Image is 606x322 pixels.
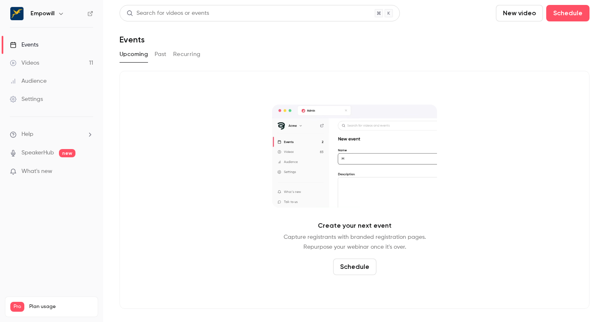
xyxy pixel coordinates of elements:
[83,168,93,175] iframe: Noticeable Trigger
[120,48,148,61] button: Upcoming
[496,5,543,21] button: New video
[333,259,376,275] button: Schedule
[21,130,33,139] span: Help
[155,48,167,61] button: Past
[10,41,38,49] div: Events
[546,5,590,21] button: Schedule
[127,9,209,18] div: Search for videos or events
[29,303,93,310] span: Plan usage
[10,7,23,20] img: Empowill
[10,59,39,67] div: Videos
[10,302,24,312] span: Pro
[59,149,75,157] span: new
[31,9,54,18] h6: Empowill
[284,232,426,252] p: Capture registrants with branded registration pages. Repurpose your webinar once it's over.
[10,77,47,85] div: Audience
[120,35,145,44] h1: Events
[21,149,54,157] a: SpeakerHub
[173,48,201,61] button: Recurring
[21,167,52,176] span: What's new
[10,95,43,103] div: Settings
[10,130,93,139] li: help-dropdown-opener
[318,221,392,231] p: Create your next event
